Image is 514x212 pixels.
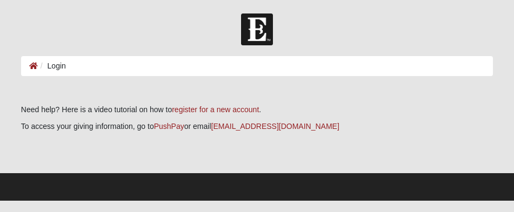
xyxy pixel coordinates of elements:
p: To access your giving information, go to or email [21,121,493,132]
p: Need help? Here is a video tutorial on how to . [21,104,493,115]
li: Login [38,60,66,72]
a: [EMAIL_ADDRESS][DOMAIN_NAME] [211,122,339,131]
img: Church of Eleven22 Logo [241,13,273,45]
a: register for a new account [172,105,259,114]
a: PushPay [154,122,184,131]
